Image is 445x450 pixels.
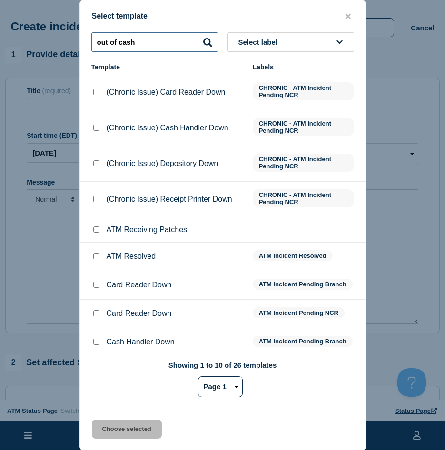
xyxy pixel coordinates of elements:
[107,252,156,261] p: ATM Resolved
[107,159,218,168] p: (Chronic Issue) Depository Down
[253,82,354,100] span: CHRONIC - ATM Incident Pending NCR
[253,336,353,347] span: ATM Incident Pending Branch
[93,89,99,95] input: (Chronic Issue) Card Reader Down checkbox
[253,250,333,261] span: ATM Incident Resolved
[91,32,218,52] input: Search templates & labels
[93,282,99,288] input: Card Reader Down checkbox
[93,310,99,316] input: Card Reader Down checkbox
[92,420,162,439] button: Choose selected
[253,279,353,290] span: ATM Incident Pending Branch
[91,63,243,71] div: Template
[93,125,99,131] input: (Chronic Issue) Cash Handler Down checkbox
[238,38,282,46] span: Select label
[107,124,228,132] p: (Chronic Issue) Cash Handler Down
[253,154,354,172] span: CHRONIC - ATM Incident Pending NCR
[107,338,175,346] p: Cash Handler Down
[93,253,99,259] input: ATM Resolved checkbox
[107,88,226,97] p: (Chronic Issue) Card Reader Down
[343,12,354,21] button: close button
[93,226,99,233] input: ATM Receiving Patches checkbox
[107,281,172,289] p: Card Reader Down
[168,361,277,369] p: Showing 1 to 10 of 26 templates
[227,32,354,52] button: Select label
[253,63,354,71] div: Labels
[93,196,99,202] input: (Chronic Issue) Receipt Printer Down checkbox
[107,195,232,204] p: (Chronic Issue) Receipt Printer Down
[253,189,354,207] span: CHRONIC - ATM Incident Pending NCR
[80,12,366,21] div: Select template
[93,339,99,345] input: Cash Handler Down checkbox
[107,309,172,318] p: Card Reader Down
[107,225,188,234] p: ATM Receiving Patches
[93,160,99,166] input: (Chronic Issue) Depository Down checkbox
[253,118,354,136] span: CHRONIC - ATM Incident Pending NCR
[253,307,345,318] span: ATM Incident Pending NCR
